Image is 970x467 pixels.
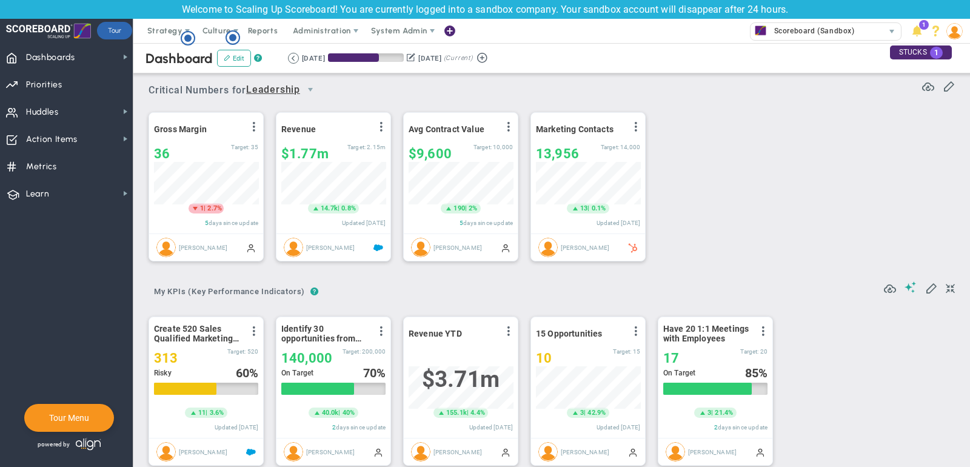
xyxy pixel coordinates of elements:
span: 11 [198,408,206,418]
span: Strategy [147,26,182,35]
span: Target: [473,144,492,150]
span: [PERSON_NAME] [179,244,227,250]
span: Culture [202,26,231,35]
div: [DATE] [418,53,441,64]
span: [PERSON_NAME] [179,448,227,455]
span: Updated [DATE] [469,424,513,431]
span: 20 [760,348,768,355]
span: | [711,409,713,417]
span: Target: [343,348,361,355]
span: Manually Updated [755,447,765,457]
span: Manually Updated [501,243,510,252]
span: Updated [DATE] [215,424,258,431]
span: Refresh Data [922,79,934,91]
span: Suggestions (AI Feature) [905,281,917,293]
span: Manually Updated [501,447,510,457]
div: STUCKS [890,45,952,59]
span: 3 [707,408,711,418]
span: 5 [460,220,463,226]
span: Salesforce Enabled<br ></span>Sandbox: Quarterly Revenue [373,243,383,252]
span: | [587,204,589,212]
span: Target: [740,348,758,355]
li: Help & Frequently Asked Questions (FAQ) [926,19,945,43]
span: Refresh Data [884,281,896,293]
span: 2 [332,424,336,431]
span: Updated [DATE] [342,220,386,226]
button: Edit [217,50,251,67]
span: 2,154,350 [367,144,386,150]
span: Learn [26,181,49,207]
span: 35 [251,144,258,150]
span: 10,000 [493,144,513,150]
span: Target: [227,348,246,355]
div: % [745,366,768,380]
span: Reports [242,19,284,43]
span: Scoreboard (Sandbox) [768,23,855,39]
span: 200,000 [362,348,386,355]
span: Administration [293,26,350,35]
span: 40% [343,409,355,417]
span: 70 [363,366,376,380]
span: [PERSON_NAME] [433,448,482,455]
span: 42.9% [587,409,606,417]
img: Hannah Dogru [284,442,303,462]
span: [PERSON_NAME] [688,448,737,455]
span: 190 [453,204,464,213]
span: Have 20 1:1 Meetings with Employees [663,324,751,343]
span: 0.8% [341,204,356,212]
span: Target: [613,348,631,355]
span: Edit My KPIs [925,281,937,294]
span: Target: [347,144,366,150]
span: select [300,79,321,100]
span: Salesforce Enabled<br ></span>Sandbox: Quarterly Leads and Opportunities [246,447,256,457]
span: Target: [601,144,619,150]
span: Revenue [281,124,316,134]
span: 13,956 [536,146,579,161]
span: Dashboards [26,45,75,70]
img: Hannah Dogru [666,442,685,462]
span: (Current) [444,53,473,64]
span: Identify 30 opportunities from SmithCo resulting in $200K new sales [281,324,369,343]
span: 1 [919,20,929,30]
img: Hannah Dogru [538,442,558,462]
span: 2 [714,424,718,431]
span: days since update [209,220,258,226]
span: Updated [DATE] [597,220,640,226]
span: 1 [200,204,204,213]
span: 36 [154,146,170,161]
span: days since update [463,220,513,226]
span: Dashboard [145,50,213,67]
span: select [883,23,901,40]
span: Action Items [26,127,78,152]
img: Hannah Dogru [411,442,430,462]
span: Risky [154,369,172,377]
span: Leadership [246,82,300,98]
div: Powered by Align [24,435,153,454]
span: On Target [663,369,695,377]
span: 40.0k [322,408,339,418]
img: Hannah Dogru [156,442,176,462]
span: $1,773,054 [281,146,329,161]
span: 140,000 [281,351,332,366]
span: My KPIs (Key Performance Indicators) [149,282,310,301]
span: Critical Numbers for [149,79,324,102]
span: 10 [536,351,552,366]
span: [PERSON_NAME] [433,244,482,250]
span: | [584,409,586,417]
span: Metrics [26,154,57,180]
span: 14.7k [321,204,338,213]
span: Updated [DATE] [597,424,640,431]
span: [PERSON_NAME] [561,244,609,250]
span: 17 [663,351,679,366]
span: Target: [231,144,249,150]
span: 3 [580,408,584,418]
span: System Admin [371,26,427,35]
span: Revenue YTD [409,329,462,338]
div: [DATE] [302,53,325,64]
span: 13 [580,204,587,213]
li: Announcements [908,19,926,43]
span: Marketing Contacts [536,124,614,134]
span: 60 [236,366,249,380]
span: 2% [469,204,477,212]
span: Create 520 Sales Qualified Marketing Leads [154,324,242,343]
